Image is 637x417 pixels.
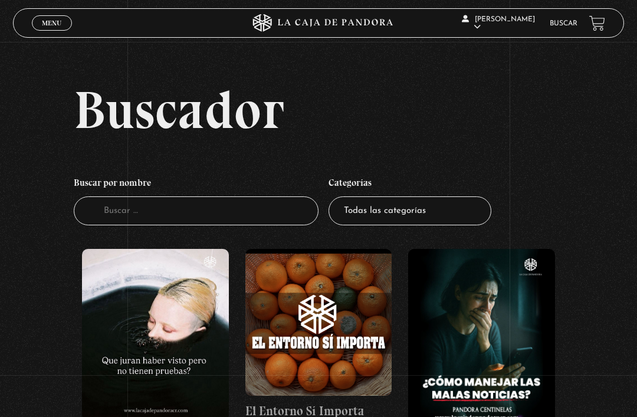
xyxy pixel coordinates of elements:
a: Buscar [550,20,577,27]
a: View your shopping cart [589,15,605,31]
h2: Buscador [74,83,624,136]
span: Menu [42,19,61,27]
span: Cerrar [38,29,66,38]
h4: Buscar por nombre [74,172,318,196]
span: [PERSON_NAME] [462,16,535,31]
h4: Categorías [329,172,491,196]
